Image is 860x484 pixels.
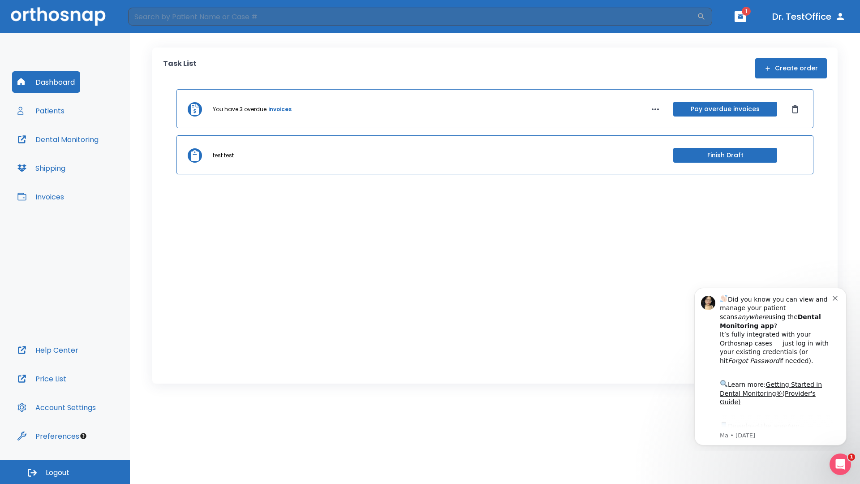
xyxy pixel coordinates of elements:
[39,152,152,160] p: Message from Ma, sent 6w ago
[12,397,101,418] button: Account Settings
[128,8,697,26] input: Search by Patient Name or Case #
[152,14,159,21] button: Dismiss notification
[79,432,87,440] div: Tooltip anchor
[12,71,80,93] button: Dashboard
[12,129,104,150] button: Dental Monitoring
[163,58,197,78] p: Task List
[11,7,106,26] img: Orthosnap
[848,454,855,461] span: 1
[12,186,69,207] button: Invoices
[213,105,267,113] p: You have 3 overdue
[39,141,152,186] div: Download the app: | ​ Let us know if you need help getting started!
[12,100,70,121] button: Patients
[742,7,751,16] span: 1
[830,454,851,475] iframe: Intercom live chat
[12,425,85,447] button: Preferences
[213,151,234,160] p: test test
[681,280,860,451] iframe: Intercom notifications message
[769,9,849,25] button: Dr. TestOffice
[12,157,71,179] button: Shipping
[12,368,72,389] button: Price List
[46,468,69,478] span: Logout
[12,339,84,361] button: Help Center
[39,143,119,159] a: App Store
[673,102,777,117] button: Pay overdue invoices
[788,102,802,117] button: Dismiss
[268,105,292,113] a: invoices
[673,148,777,163] button: Finish Draft
[755,58,827,78] button: Create order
